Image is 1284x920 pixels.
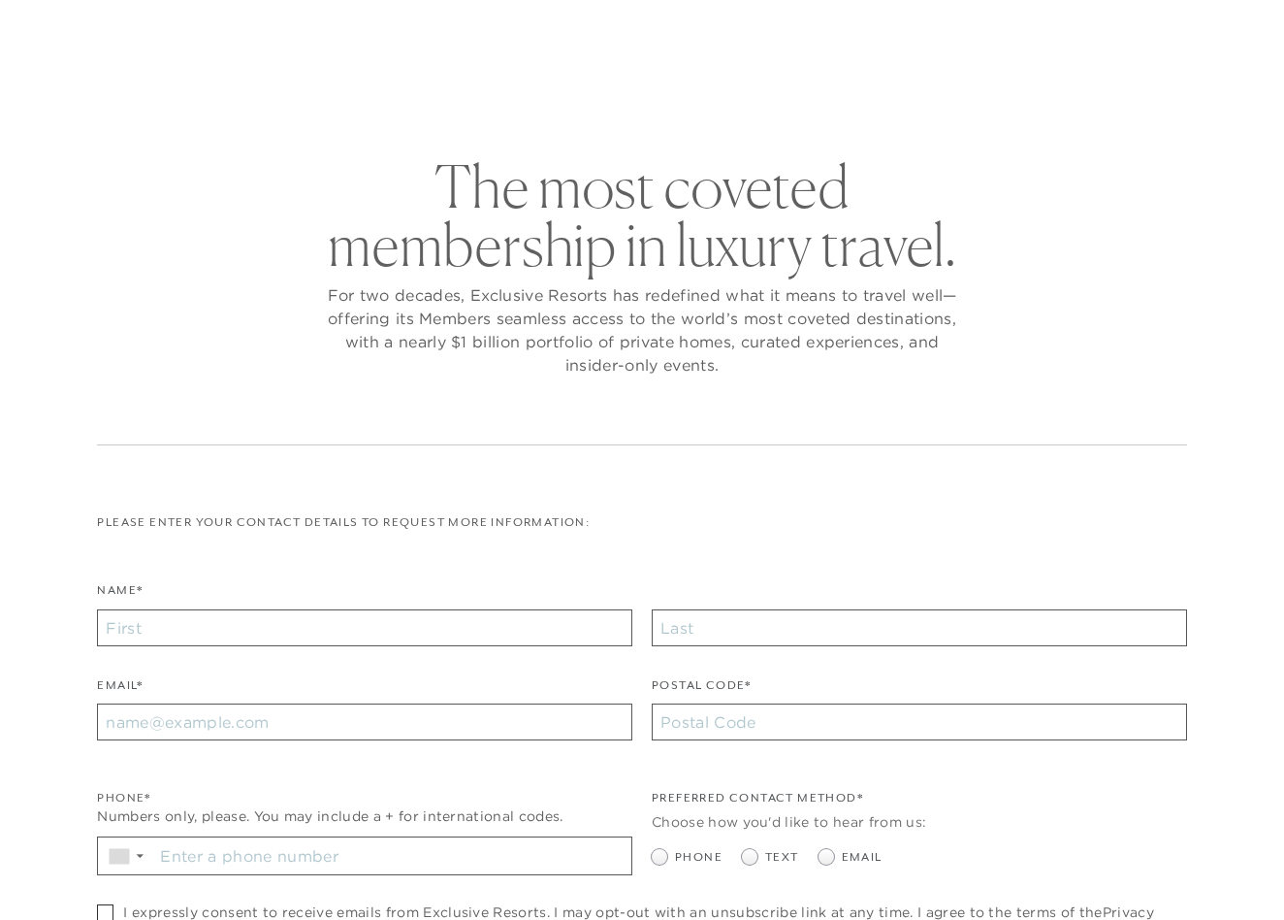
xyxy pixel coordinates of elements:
div: Numbers only, please. You may include a + for international codes. [97,806,632,827]
label: Postal Code* [652,676,752,705]
input: First [97,609,632,646]
input: name@example.com [97,704,632,740]
a: Membership [596,62,717,118]
input: Enter a phone number [153,838,631,874]
span: Email [842,848,883,867]
span: Text [765,848,799,867]
a: Community [746,62,864,118]
span: Phone [675,848,722,867]
label: Name* [97,581,143,609]
a: Member Login [1083,21,1179,39]
span: ▼ [134,850,146,862]
div: Country Code Selector [98,838,153,874]
div: Phone* [97,789,632,807]
a: Get Started [54,21,139,39]
div: Choose how you'd like to hear from us: [652,812,1187,833]
h2: The most coveted membership in luxury travel. [322,157,962,274]
input: Postal Code [652,704,1187,740]
p: Please enter your contact details to request more information: [97,513,1186,532]
p: For two decades, Exclusive Resorts has redefined what it means to travel well—offering its Member... [322,283,962,377]
a: The Collection [419,62,567,118]
input: Last [652,609,1187,646]
label: Email* [97,676,143,705]
legend: Preferred Contact Method* [652,789,863,817]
